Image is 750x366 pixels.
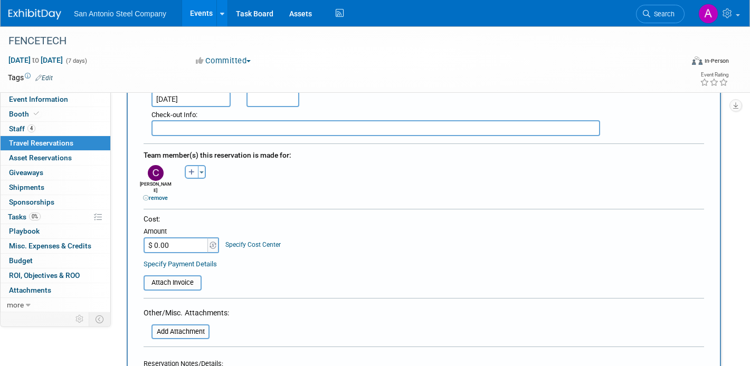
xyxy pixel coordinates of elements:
span: Budget [9,256,33,265]
span: more [7,301,24,309]
span: to [31,56,41,64]
a: Shipments [1,180,110,195]
a: Budget [1,254,110,268]
div: [PERSON_NAME] [138,181,173,203]
span: Shipments [9,183,44,191]
div: In-Person [704,57,729,65]
span: Event Information [9,95,68,103]
div: Event Format [622,55,729,71]
span: ROI, Objectives & ROO [9,271,80,280]
a: Travel Reservations [1,136,110,150]
span: 0% [29,213,41,220]
img: ExhibitDay [8,9,61,20]
a: Playbook [1,224,110,238]
span: 4 [27,124,35,132]
td: Toggle Event Tabs [89,312,111,326]
span: Asset Reservations [9,153,72,162]
a: more [1,298,110,312]
span: Travel Reservations [9,139,73,147]
div: FENCETECH [5,32,668,51]
a: Specify Cost Center [225,241,281,248]
a: Giveaways [1,166,110,180]
span: Playbook [9,227,40,235]
div: Event Rating [700,72,728,78]
span: Sponsorships [9,198,54,206]
span: San Antonio Steel Company [74,9,166,18]
span: Attachments [9,286,51,294]
div: Amount [144,227,220,237]
span: Check-out Info [151,111,196,119]
a: Sponsorships [1,195,110,209]
div: Cost: [144,214,704,224]
body: Rich Text Area. Press ALT-0 for help. [6,4,545,15]
span: Tasks [8,213,41,221]
span: (7 days) [65,57,87,64]
a: Booth [1,107,110,121]
img: Ashton Rugh [698,4,718,24]
a: Edit [35,74,53,82]
a: Tasks0% [1,210,110,224]
a: Misc. Expenses & Credits [1,239,110,253]
a: Specify Payment Details [144,260,217,268]
div: Team member(s) this reservation is made for: [144,146,704,162]
div: Other/Misc. Attachments: [144,307,229,321]
span: Search [650,10,675,18]
a: Attachments [1,283,110,297]
span: Staff [9,124,35,133]
a: Search [636,5,685,23]
i: Booth reservation complete [34,111,39,117]
span: Misc. Expenses & Credits [9,242,91,250]
td: Personalize Event Tab Strip [71,312,89,326]
button: Committed [192,55,255,66]
span: Giveaways [9,168,43,177]
a: remove [143,195,168,201]
img: C.jpg [148,165,164,181]
td: Tags [8,72,53,83]
a: ROI, Objectives & ROO [1,268,110,283]
a: Asset Reservations [1,151,110,165]
span: Booth [9,110,41,118]
img: Format-Inperson.png [692,56,702,65]
small: : [151,111,197,119]
span: [DATE] [DATE] [8,55,63,65]
a: Event Information [1,92,110,107]
a: Staff4 [1,122,110,136]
